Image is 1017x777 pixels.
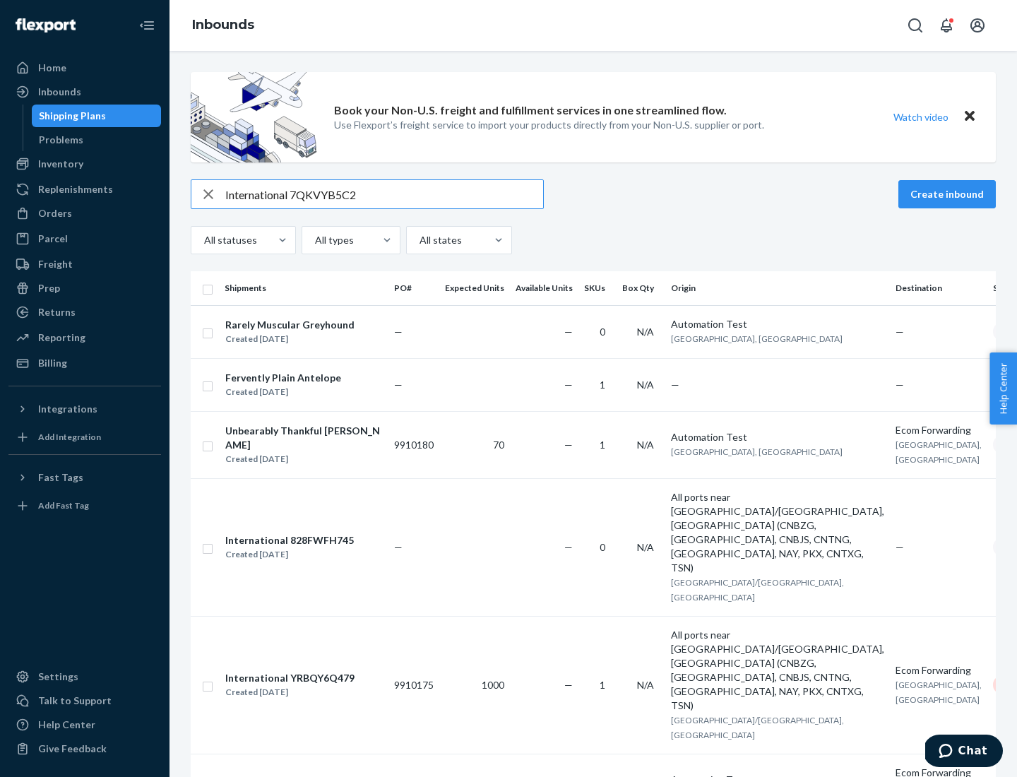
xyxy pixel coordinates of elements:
[564,379,573,391] span: —
[225,685,355,699] div: Created [DATE]
[225,180,543,208] input: Search inbounds by name, destination, msku...
[617,271,665,305] th: Box Qty
[8,466,161,489] button: Fast Tags
[637,439,654,451] span: N/A
[388,616,439,754] td: 9910175
[671,317,884,331] div: Automation Test
[637,379,654,391] span: N/A
[493,439,504,451] span: 70
[637,541,654,553] span: N/A
[225,332,355,346] div: Created [DATE]
[8,253,161,275] a: Freight
[671,490,884,575] div: All ports near [GEOGRAPHIC_DATA]/[GEOGRAPHIC_DATA], [GEOGRAPHIC_DATA] (CNBZG, [GEOGRAPHIC_DATA], ...
[388,271,439,305] th: PO#
[600,379,605,391] span: 1
[637,679,654,691] span: N/A
[600,679,605,691] span: 1
[32,105,162,127] a: Shipping Plans
[314,233,315,247] input: All types
[8,81,161,103] a: Inbounds
[8,227,161,250] a: Parcel
[896,663,982,677] div: Ecom Forwarding
[671,379,679,391] span: —
[896,439,982,465] span: [GEOGRAPHIC_DATA], [GEOGRAPHIC_DATA]
[898,180,996,208] button: Create inbound
[890,271,987,305] th: Destination
[671,577,844,603] span: [GEOGRAPHIC_DATA]/[GEOGRAPHIC_DATA], [GEOGRAPHIC_DATA]
[418,233,420,247] input: All states
[225,424,382,452] div: Unbearably Thankful [PERSON_NAME]
[8,202,161,225] a: Orders
[38,694,112,708] div: Talk to Support
[388,411,439,478] td: 9910180
[510,271,578,305] th: Available Units
[671,446,843,457] span: [GEOGRAPHIC_DATA], [GEOGRAPHIC_DATA]
[192,17,254,32] a: Inbounds
[38,431,101,443] div: Add Integration
[8,398,161,420] button: Integrations
[38,182,113,196] div: Replenishments
[901,11,929,40] button: Open Search Box
[225,318,355,332] div: Rarely Muscular Greyhound
[38,742,107,756] div: Give Feedback
[8,178,161,201] a: Replenishments
[439,271,510,305] th: Expected Units
[39,133,83,147] div: Problems
[133,11,161,40] button: Close Navigation
[482,679,504,691] span: 1000
[225,452,382,466] div: Created [DATE]
[394,379,403,391] span: —
[896,326,904,338] span: —
[564,541,573,553] span: —
[8,326,161,349] a: Reporting
[16,18,76,32] img: Flexport logo
[564,326,573,338] span: —
[38,402,97,416] div: Integrations
[896,423,982,437] div: Ecom Forwarding
[925,735,1003,770] iframe: Opens a widget where you can chat to one of our agents
[578,271,617,305] th: SKUs
[203,233,204,247] input: All statuses
[38,470,83,485] div: Fast Tags
[671,333,843,344] span: [GEOGRAPHIC_DATA], [GEOGRAPHIC_DATA]
[989,352,1017,425] button: Help Center
[8,494,161,517] a: Add Fast Tag
[38,257,73,271] div: Freight
[564,439,573,451] span: —
[38,232,68,246] div: Parcel
[671,628,884,713] div: All ports near [GEOGRAPHIC_DATA]/[GEOGRAPHIC_DATA], [GEOGRAPHIC_DATA] (CNBZG, [GEOGRAPHIC_DATA], ...
[637,326,654,338] span: N/A
[963,11,992,40] button: Open account menu
[225,671,355,685] div: International YRBQY6Q479
[39,109,106,123] div: Shipping Plans
[600,326,605,338] span: 0
[8,301,161,324] a: Returns
[896,379,904,391] span: —
[38,670,78,684] div: Settings
[38,157,83,171] div: Inventory
[334,118,764,132] p: Use Flexport’s freight service to import your products directly from your Non-U.S. supplier or port.
[896,541,904,553] span: —
[181,5,266,46] ol: breadcrumbs
[219,271,388,305] th: Shipments
[671,715,844,740] span: [GEOGRAPHIC_DATA]/[GEOGRAPHIC_DATA], [GEOGRAPHIC_DATA]
[394,326,403,338] span: —
[8,57,161,79] a: Home
[600,439,605,451] span: 1
[564,679,573,691] span: —
[38,61,66,75] div: Home
[932,11,961,40] button: Open notifications
[38,356,67,370] div: Billing
[38,305,76,319] div: Returns
[394,541,403,553] span: —
[671,430,884,444] div: Automation Test
[8,426,161,449] a: Add Integration
[38,499,89,511] div: Add Fast Tag
[8,665,161,688] a: Settings
[8,737,161,760] button: Give Feedback
[225,547,354,562] div: Created [DATE]
[8,153,161,175] a: Inventory
[8,277,161,299] a: Prep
